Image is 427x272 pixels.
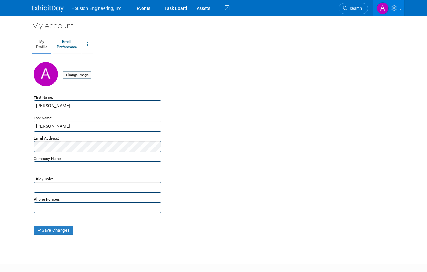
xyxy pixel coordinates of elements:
[34,62,58,86] img: A.jpg
[339,3,368,14] a: Search
[32,5,64,12] img: ExhibitDay
[34,116,52,120] small: Last Name:
[53,37,81,53] a: EmailPreferences
[377,2,389,14] img: Alex Schmidt
[34,226,73,235] button: Save Changes
[34,136,59,140] small: Email Address:
[347,6,362,11] span: Search
[71,6,123,11] span: Houston Engineering, Inc.
[32,37,51,53] a: MyProfile
[34,156,62,161] small: Company Name:
[32,16,395,31] div: My Account
[34,177,53,181] small: Title / Role:
[34,95,53,100] small: First Name:
[34,197,60,202] small: Phone Number:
